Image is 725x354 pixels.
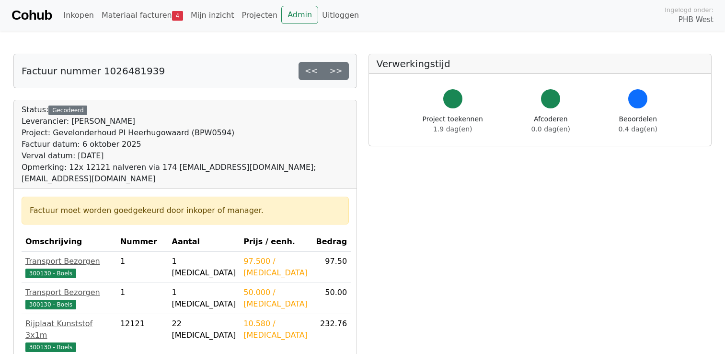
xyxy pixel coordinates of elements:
div: 97.500 / [MEDICAL_DATA] [243,256,308,279]
h5: Verwerkingstijd [377,58,704,70]
span: Ingelogd onder: [665,5,713,14]
a: Transport Bezorgen300130 - Boels [25,256,113,279]
div: Afcoderen [531,114,570,134]
th: Prijs / eenh. [240,232,311,252]
a: Rijplaat Kunststof 3x1m300130 - Boels [25,318,113,353]
div: Factuur moet worden goedgekeurd door inkoper of manager. [30,205,341,216]
td: 1 [116,252,168,283]
a: Materiaal facturen4 [98,6,187,25]
span: 300130 - Boels [25,342,76,352]
th: Aantal [168,232,240,252]
a: Admin [281,6,318,24]
div: Leverancier: [PERSON_NAME] [22,116,349,127]
th: Nummer [116,232,168,252]
span: 1.9 dag(en) [433,125,472,133]
span: 300130 - Boels [25,269,76,278]
span: 300130 - Boels [25,300,76,309]
div: 1 [MEDICAL_DATA] [172,256,236,279]
div: Beoordelen [619,114,657,134]
a: << [299,62,324,80]
div: Factuur datum: 6 oktober 2025 [22,139,349,150]
div: Transport Bezorgen [25,287,113,298]
div: Transport Bezorgen [25,256,113,267]
div: 10.580 / [MEDICAL_DATA] [243,318,308,341]
span: 4 [172,11,183,21]
a: Mijn inzicht [187,6,238,25]
div: Rijplaat Kunststof 3x1m [25,318,113,341]
a: Inkopen [59,6,97,25]
div: 22 [MEDICAL_DATA] [172,318,236,341]
th: Bedrag [311,232,351,252]
span: 0.4 dag(en) [619,125,657,133]
div: Gecodeerd [48,106,87,115]
a: Cohub [12,4,52,27]
a: Uitloggen [318,6,363,25]
div: Status: [22,104,349,185]
td: 1 [116,283,168,314]
td: 97.50 [311,252,351,283]
a: >> [323,62,349,80]
span: PHB West [679,14,713,25]
td: 50.00 [311,283,351,314]
h5: Factuur nummer 1026481939 [22,65,165,77]
div: Verval datum: [DATE] [22,150,349,162]
div: Project: Gevelonderhoud PI Heerhugowaard (BPW0594) [22,127,349,139]
div: 50.000 / [MEDICAL_DATA] [243,287,308,310]
a: Transport Bezorgen300130 - Boels [25,287,113,310]
div: Project toekennen [423,114,483,134]
a: Projecten [238,6,281,25]
div: Opmerking: 12x 12121 nalveren via 174 [EMAIL_ADDRESS][DOMAIN_NAME]; [EMAIL_ADDRESS][DOMAIN_NAME] [22,162,349,185]
span: 0.0 dag(en) [531,125,570,133]
th: Omschrijving [22,232,116,252]
div: 1 [MEDICAL_DATA] [172,287,236,310]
